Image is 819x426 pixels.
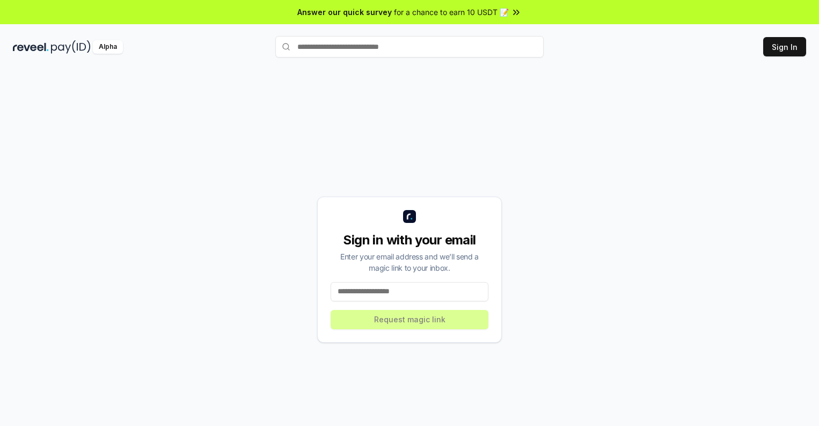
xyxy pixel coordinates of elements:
[403,210,416,223] img: logo_small
[763,37,806,56] button: Sign In
[51,40,91,54] img: pay_id
[297,6,392,18] span: Answer our quick survey
[331,232,488,249] div: Sign in with your email
[394,6,509,18] span: for a chance to earn 10 USDT 📝
[93,40,123,54] div: Alpha
[13,40,49,54] img: reveel_dark
[331,251,488,273] div: Enter your email address and we’ll send a magic link to your inbox.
